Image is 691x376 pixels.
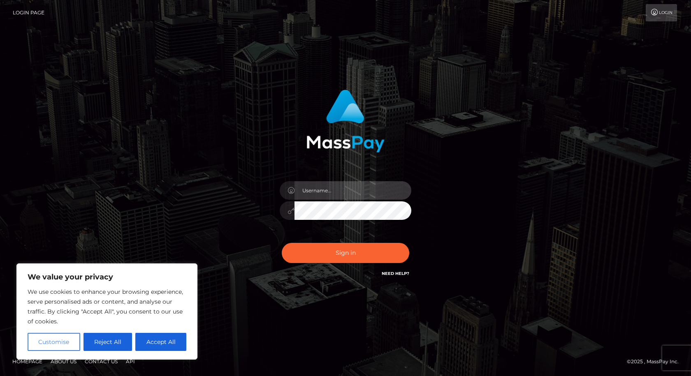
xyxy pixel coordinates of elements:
[294,181,411,200] input: Username...
[382,271,409,276] a: Need Help?
[135,333,186,351] button: Accept All
[83,333,132,351] button: Reject All
[81,355,121,368] a: Contact Us
[13,4,44,21] a: Login Page
[627,357,685,366] div: © 2025 , MassPay Inc.
[47,355,80,368] a: About Us
[646,4,677,21] a: Login
[28,333,80,351] button: Customise
[306,90,385,152] img: MassPay Login
[16,263,197,360] div: We value your privacy
[28,287,186,326] p: We use cookies to enhance your browsing experience, serve personalised ads or content, and analys...
[9,355,46,368] a: Homepage
[282,243,409,263] button: Sign in
[123,355,138,368] a: API
[28,272,186,282] p: We value your privacy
